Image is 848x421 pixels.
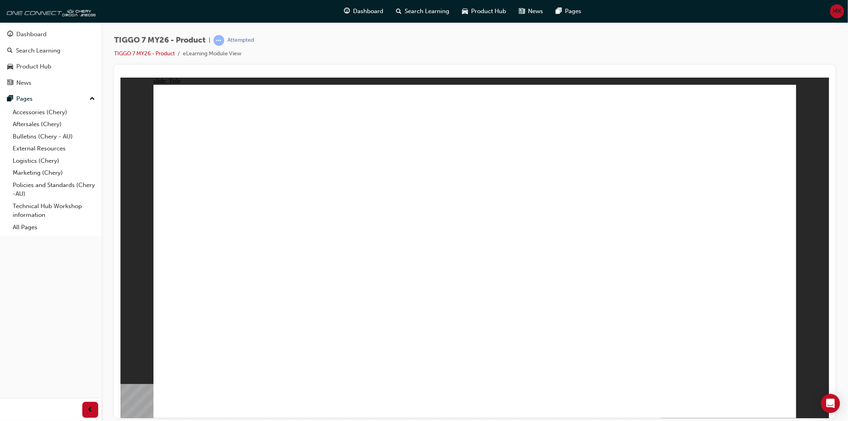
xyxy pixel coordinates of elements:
span: pages-icon [7,96,13,103]
span: Search Learning [405,7,450,16]
a: Policies and Standards (Chery -AU) [10,179,98,200]
span: pages-icon [556,6,562,16]
button: Pages [3,92,98,106]
a: Marketing (Chery) [10,167,98,179]
a: Aftersales (Chery) [10,118,98,131]
div: Dashboard [16,30,47,39]
button: MK [830,4,844,18]
span: learningRecordVerb_ATTEMPT-icon [213,35,224,46]
a: All Pages [10,221,98,234]
span: prev-icon [87,405,93,415]
span: TIGGO 7 MY26 - Product [114,36,206,45]
div: Attempted [227,37,254,44]
span: | [209,36,210,45]
span: news-icon [7,80,13,87]
a: Product Hub [3,59,98,74]
a: search-iconSearch Learning [390,3,456,19]
span: News [528,7,543,16]
button: DashboardSearch LearningProduct HubNews [3,25,98,92]
span: news-icon [519,6,525,16]
a: pages-iconPages [550,3,588,19]
a: car-iconProduct Hub [456,3,513,19]
a: Technical Hub Workshop information [10,200,98,221]
a: Bulletins (Chery - AU) [10,131,98,143]
span: guage-icon [344,6,350,16]
span: search-icon [7,47,13,55]
span: Pages [565,7,582,16]
span: car-icon [7,63,13,70]
div: News [16,78,31,88]
a: news-iconNews [513,3,550,19]
span: guage-icon [7,31,13,38]
li: eLearning Module View [183,49,241,58]
a: guage-iconDashboard [338,3,390,19]
a: Logistics (Chery) [10,155,98,167]
a: External Resources [10,142,98,155]
div: Search Learning [16,46,60,55]
a: Accessories (Chery) [10,106,98,119]
div: Product Hub [16,62,51,71]
span: up-icon [89,94,95,104]
a: TIGGO 7 MY26 - Product [114,50,175,57]
span: search-icon [396,6,402,16]
span: Dashboard [353,7,384,16]
a: Dashboard [3,27,98,42]
a: Search Learning [3,43,98,58]
span: car-icon [462,6,468,16]
div: Open Intercom Messenger [821,394,840,413]
img: oneconnect [4,3,95,19]
span: MK [833,7,842,16]
span: Product Hub [472,7,506,16]
div: Pages [16,94,33,103]
a: News [3,76,98,90]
